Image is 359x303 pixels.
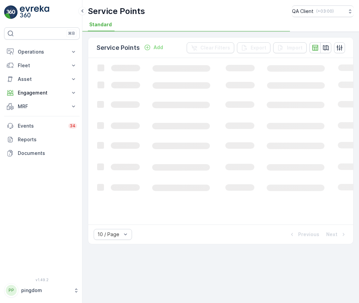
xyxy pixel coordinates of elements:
p: pingdom [21,287,70,294]
button: Add [141,43,166,52]
span: Standard [89,21,112,28]
button: Operations [4,45,80,59]
button: MRF [4,100,80,113]
button: Next [325,230,348,239]
a: Reports [4,133,80,146]
a: Documents [4,146,80,160]
img: logo [4,5,18,19]
p: MRF [18,103,66,110]
p: ⌘B [68,31,75,36]
p: Fleet [18,62,66,69]
button: PPpingdom [4,283,80,298]
button: Export [237,42,270,53]
p: Operations [18,48,66,55]
p: Clear Filters [200,44,230,51]
button: Previous [288,230,320,239]
p: Documents [18,150,77,157]
span: v 1.49.2 [4,278,80,282]
p: Previous [298,231,319,238]
button: Asset [4,72,80,86]
p: Reports [18,136,77,143]
button: Import [273,42,307,53]
p: QA Client [292,8,314,15]
p: Service Points [88,6,145,17]
p: Export [251,44,266,51]
p: Events [18,122,64,129]
button: Fleet [4,59,80,72]
p: 34 [70,123,76,129]
p: Next [326,231,337,238]
p: Engagement [18,89,66,96]
button: Clear Filters [187,42,234,53]
p: Import [287,44,303,51]
img: logo_light-DOdMpM7g.png [20,5,49,19]
p: Asset [18,76,66,83]
p: ( +03:00 ) [316,9,334,14]
a: Events34 [4,119,80,133]
button: Engagement [4,86,80,100]
button: QA Client(+03:00) [292,5,354,17]
p: Add [154,44,163,51]
p: Service Points [96,43,140,53]
div: PP [6,285,17,296]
